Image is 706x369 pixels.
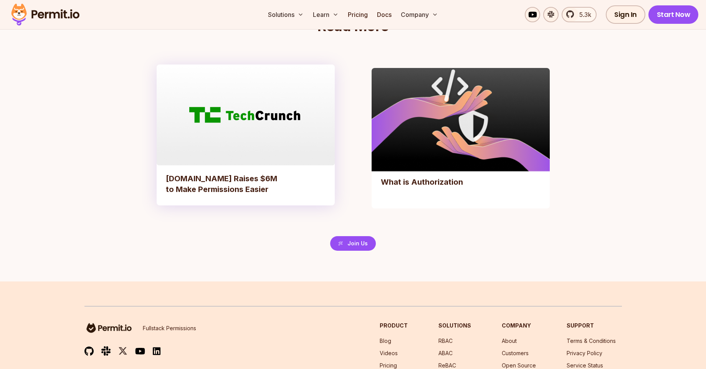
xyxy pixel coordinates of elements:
[118,346,127,356] img: twitter
[606,5,645,24] a: Sign In
[438,322,471,329] h3: Solutions
[502,338,517,344] a: About
[157,65,335,205] a: [DOMAIN_NAME] Raises $6M to Make Permissions Easier
[166,173,281,195] h3: [DOMAIN_NAME] Raises $6M to Make Permissions Easier
[438,350,453,356] a: ABAC
[347,240,368,247] span: Join Us
[381,177,496,198] h3: What is Authorization
[502,350,529,356] a: Customers
[567,350,602,356] a: Privacy Policy
[502,322,536,329] h3: Company
[372,68,550,208] a: What is Authorization
[380,322,408,329] h3: Product
[84,322,134,334] img: logo
[575,10,591,19] span: 5.3k
[438,362,456,369] a: ReBAC
[345,7,371,22] a: Pricing
[157,18,550,34] h2: Read More
[380,350,398,356] a: Videos
[567,338,616,344] a: Terms & Conditions
[84,346,94,356] img: github
[310,7,342,22] button: Learn
[265,7,307,22] button: Solutions
[567,322,622,329] h3: Support
[8,2,83,28] img: Permit logo
[101,346,111,356] img: slack
[398,7,441,22] button: Company
[143,324,196,332] p: Fullstack Permissions
[153,347,160,356] img: linkedin
[502,362,536,369] a: Open Source
[330,236,376,251] a: Join Us
[648,5,699,24] a: Start Now
[567,362,603,369] a: Service Status
[380,338,391,344] a: Blog
[380,362,397,369] a: Pricing
[562,7,597,22] a: 5.3k
[438,338,453,344] a: RBAC
[374,7,395,22] a: Docs
[135,347,145,356] img: youtube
